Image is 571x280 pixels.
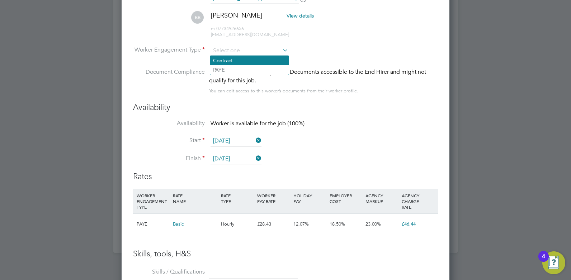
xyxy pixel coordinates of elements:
[211,154,261,164] input: Select one
[211,136,261,146] input: Select one
[171,189,219,208] div: RATE NAME
[135,214,171,235] div: PAYE
[209,68,438,85] div: This worker has no Compliance Documents accessible to the End Hirer and might not qualify for thi...
[328,189,364,208] div: EMPLOYER COST
[255,214,292,235] div: £28.43
[211,25,216,32] span: m:
[135,189,171,213] div: WORKER ENGAGEMENT TYPE
[133,137,205,144] label: Start
[330,221,345,227] span: 18.50%
[133,120,205,127] label: Availability
[210,65,289,74] li: PAYE
[542,256,545,266] div: 4
[364,189,400,208] div: AGENCY MARKUP
[211,25,244,32] span: 07734926656
[211,45,288,56] input: Select one
[211,32,289,38] span: [EMAIL_ADDRESS][DOMAIN_NAME]
[287,13,314,19] span: View details
[542,251,565,274] button: Open Resource Center, 4 new notifications
[255,189,292,208] div: WORKER PAY RATE
[402,221,416,227] span: £46.44
[400,189,436,213] div: AGENCY CHARGE RATE
[209,87,358,95] div: You can edit access to this worker’s documents from their worker profile.
[210,56,289,65] li: Contract
[211,120,305,127] span: Worker is available for the job (100%)
[133,155,205,162] label: Finish
[211,11,262,19] span: [PERSON_NAME]
[293,221,309,227] span: 12.07%
[133,172,438,182] h3: Rates
[173,221,184,227] span: Basic
[365,221,381,227] span: 23.00%
[219,189,255,208] div: RATE TYPE
[292,189,328,208] div: HOLIDAY PAY
[133,249,438,259] h3: Skills, tools, H&S
[219,214,255,235] div: Hourly
[133,68,205,94] label: Document Compliance
[133,46,205,54] label: Worker Engagement Type
[133,268,205,276] label: Skills / Qualifications
[133,102,438,113] h3: Availability
[191,11,204,24] span: BB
